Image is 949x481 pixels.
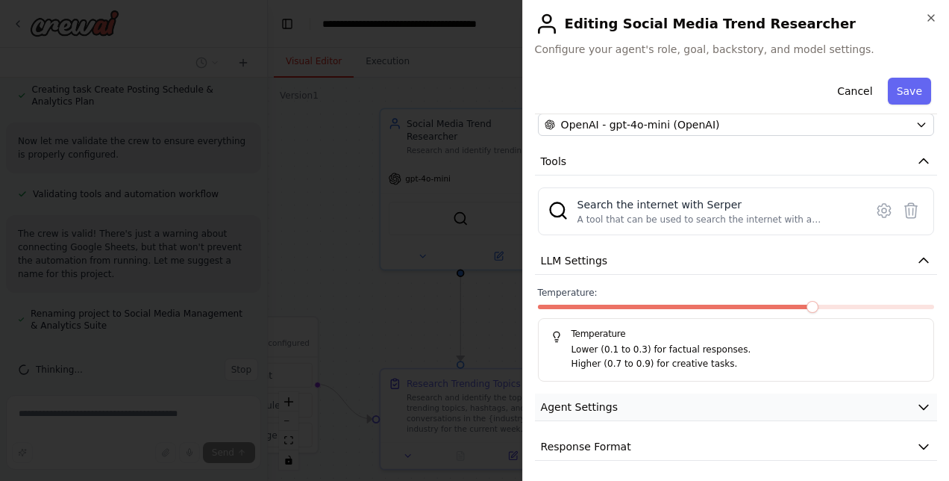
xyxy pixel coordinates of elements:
span: Agent Settings [541,400,618,415]
button: Save [888,78,931,105]
button: Tools [535,148,937,176]
h2: Editing Social Media Trend Researcher [535,12,937,36]
span: LLM Settings [541,253,608,268]
button: Delete tool [898,197,924,224]
p: Higher (0.7 to 0.9) for creative tasks. [571,357,921,372]
button: OpenAI - gpt-4o-mini (OpenAI) [538,114,934,136]
div: A tool that can be used to search the internet with a search_query. Supports different search typ... [577,214,856,226]
p: Lower (0.1 to 0.3) for factual responses. [571,343,921,358]
span: Configure your agent's role, goal, backstory, and model settings. [535,42,937,57]
span: Tools [541,154,567,169]
h5: Temperature [551,328,921,340]
button: Response Format [535,433,937,461]
img: SerperDevTool [548,200,569,221]
button: Cancel [828,78,881,105]
span: Response Format [541,439,631,454]
button: Configure tool [871,197,898,224]
span: Temperature: [538,287,598,299]
span: OpenAI - gpt-4o-mini (OpenAI) [561,117,720,132]
button: LLM Settings [535,247,937,275]
div: Search the internet with Serper [577,197,856,212]
button: Agent Settings [535,394,937,421]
